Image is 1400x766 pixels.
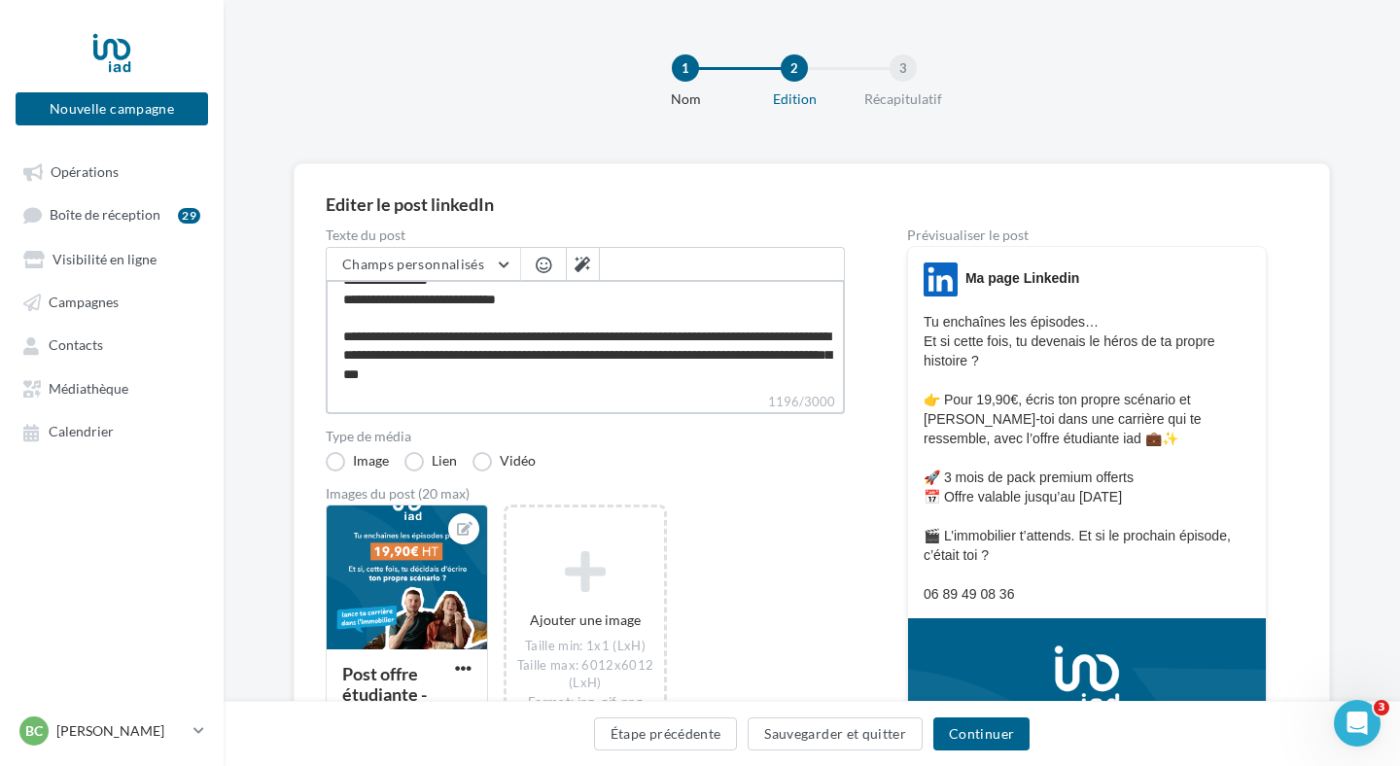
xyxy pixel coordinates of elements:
button: Champs personnalisés [327,248,520,281]
label: 1196/3000 [326,392,845,414]
a: Campagnes [12,284,212,319]
a: Médiathèque [12,370,212,405]
span: Contacts [49,337,103,354]
label: Vidéo [472,452,536,471]
a: Opérations [12,154,212,189]
div: Post offre étudiante - série [342,663,427,725]
span: Médiathèque [49,380,128,397]
a: Contacts [12,327,212,362]
div: 29 [178,208,200,224]
span: Champs personnalisés [342,256,484,272]
a: Boîte de réception29 [12,196,212,232]
span: Campagnes [49,294,119,310]
label: Lien [404,452,457,471]
div: Récapitulatif [841,89,965,109]
button: Nouvelle campagne [16,92,208,125]
span: BC [25,721,43,741]
div: 3 [890,54,917,82]
div: Ma page Linkedin [965,268,1079,288]
p: Tu enchaînes les épisodes… Et si cette fois, tu devenais le héros de ta propre histoire ? 👉 Pour ... [924,312,1250,604]
span: Boîte de réception [50,207,160,224]
span: Visibilité en ligne [52,251,157,267]
label: Image [326,452,389,471]
label: Type de média [326,430,845,443]
iframe: Intercom live chat [1334,700,1381,747]
button: Étape précédente [594,717,738,750]
div: 1 [672,54,699,82]
a: BC [PERSON_NAME] [16,713,208,749]
div: Images du post (20 max) [326,487,845,501]
a: Visibilité en ligne [12,241,212,276]
div: Editer le post linkedIn [326,195,1298,213]
div: 2 [781,54,808,82]
p: [PERSON_NAME] [56,721,186,741]
a: Calendrier [12,413,212,448]
button: Sauvegarder et quitter [748,717,923,750]
label: Texte du post [326,228,845,242]
div: Edition [732,89,857,109]
span: 3 [1374,700,1389,715]
span: Opérations [51,163,119,180]
button: Continuer [933,717,1030,750]
div: Prévisualiser le post [907,228,1267,242]
div: Nom [623,89,748,109]
span: Calendrier [49,424,114,440]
